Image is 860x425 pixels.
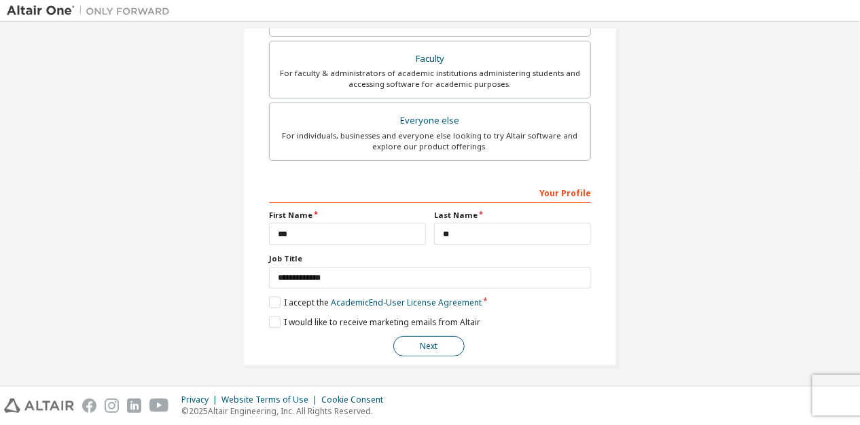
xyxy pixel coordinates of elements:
div: Your Profile [269,181,591,203]
div: Faculty [278,50,582,69]
p: © 2025 Altair Engineering, Inc. All Rights Reserved. [181,405,391,417]
button: Next [393,336,465,356]
label: I would like to receive marketing emails from Altair [269,316,480,328]
div: For faculty & administrators of academic institutions administering students and accessing softwa... [278,68,582,90]
label: First Name [269,210,426,221]
img: facebook.svg [82,399,96,413]
label: Job Title [269,253,591,264]
a: Academic End-User License Agreement [331,297,482,308]
div: Website Terms of Use [221,394,321,405]
div: Everyone else [278,111,582,130]
img: altair_logo.svg [4,399,74,413]
div: Privacy [181,394,221,405]
img: youtube.svg [149,399,169,413]
img: linkedin.svg [127,399,141,413]
img: Altair One [7,4,177,18]
div: Cookie Consent [321,394,391,405]
div: For individuals, businesses and everyone else looking to try Altair software and explore our prod... [278,130,582,152]
label: Last Name [434,210,591,221]
label: I accept the [269,297,482,308]
img: instagram.svg [105,399,119,413]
